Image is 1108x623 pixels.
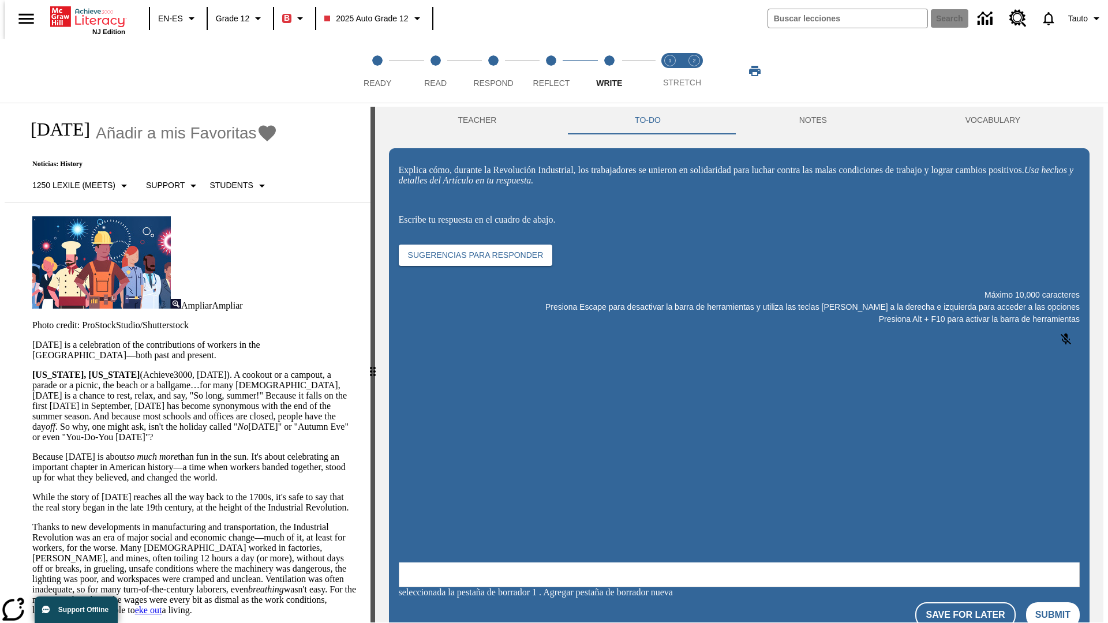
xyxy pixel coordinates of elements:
[158,13,183,25] span: EN-ES
[32,320,357,331] p: Photo credit: ProStockStudio/Shutterstock
[768,9,927,28] input: search field
[424,78,447,88] span: Read
[399,215,1080,225] p: Escribe tu respuesta en el cuadro de abajo.
[211,8,269,29] button: Grado: Grade 12, Elige un grado
[154,8,203,29] button: Language: EN-ES, Selecciona un idioma
[736,61,773,81] button: Imprimir
[237,422,248,431] em: No
[96,123,278,143] button: Añadir a mis Favoritas - Día del Trabajo
[126,452,178,461] em: so much more
[18,119,90,140] h1: [DATE]
[28,175,136,196] button: Seleccione Lexile, 1250 Lexile (Meets)
[32,179,115,192] p: 1250 Lexile (Meets)
[399,289,1080,301] p: Máximo 10,000 caracteres
[5,107,370,617] div: reading
[248,584,284,594] em: breathing
[181,301,212,310] span: Ampliar
[35,596,118,623] button: Support Offline
[473,78,513,88] span: Respond
[146,179,185,192] p: Support
[32,452,357,483] p: Because [DATE] is about than fun in the sun. It's about celebrating an important chapter in Ameri...
[50,4,125,35] div: Portada
[1002,3,1034,34] a: Centro de recursos, Se abrirá en una pestaña nueva.
[320,8,428,29] button: Class: 2025 Auto Grade 12, Selecciona una clase
[205,175,273,196] button: Seleccionar estudiante
[653,39,687,103] button: Stretch Read step 1 of 2
[216,13,249,25] span: Grade 12
[278,8,312,29] button: Boost El color de la clase es rojo. Cambiar el color de la clase.
[399,301,1080,313] p: Presiona Escape para desactivar la barra de herramientas y utiliza las teclas [PERSON_NAME] a la ...
[399,165,1073,185] em: Usa hechos y detalles del Artículo en tu respuesta.
[389,107,566,134] button: Teacher
[692,58,695,63] text: 2
[518,39,585,103] button: Reflect step 4 of 5
[32,370,140,380] strong: [US_STATE], [US_STATE]
[389,107,1090,134] div: Instructional Panel Tabs
[364,78,391,88] span: Ready
[533,78,570,88] span: Reflect
[141,175,205,196] button: Tipo de apoyo, Support
[9,2,43,36] button: Abrir el menú lateral
[32,522,357,616] p: Thanks to new developments in manufacturing and transportation, the Industrial Revolution was an ...
[971,3,1002,35] a: Centro de información
[212,301,242,310] span: Ampliar
[92,28,125,35] span: NJ Edition
[596,78,622,88] span: Write
[171,299,181,309] img: Ampliar
[58,606,108,614] span: Support Offline
[566,107,730,134] button: TO-DO
[370,107,375,622] div: Pulsa la tecla de intro o la barra espaciadora y luego presiona las flechas de derecha e izquierd...
[399,165,1080,186] p: Explica cómo, durante la Revolución Industrial, los trabajadores se unieron en solidaridad para l...
[1052,325,1080,353] button: Haga clic para activar la función de reconocimiento de voz
[1034,3,1064,33] a: Notificaciones
[135,605,162,615] a: eke out
[460,39,527,103] button: Respond step 3 of 5
[5,9,169,20] body: Explica cómo, durante la Revolución Industrial, los trabajadores se unieron en solidaridad para l...
[344,39,411,103] button: Ready step 1 of 5
[399,587,1080,598] div: seleccionada la pestaña de borrador 1 . Agregar pestaña de borrador nueva
[399,313,1080,325] p: Presiona Alt + F10 para activar la barra de herramientas
[402,39,469,103] button: Read step 2 of 5
[18,160,278,168] p: Noticias: History
[32,340,357,361] p: [DATE] is a celebration of the contributions of workers in the [GEOGRAPHIC_DATA]—both past and pr...
[32,492,357,513] p: While the story of [DATE] reaches all the way back to the 1700s, it's safe to say that the real s...
[677,39,711,103] button: Stretch Respond step 2 of 2
[399,245,553,266] button: Sugerencias para responder
[209,179,253,192] p: Students
[1064,8,1108,29] button: Perfil/Configuración
[32,370,357,442] p: (Achieve3000, [DATE]). A cookout or a campout, a parade or a picnic, the beach or a ballgame…for ...
[96,124,257,142] span: Añadir a mis Favoritas
[375,107,1103,622] div: activity
[46,422,55,431] em: off
[576,39,643,103] button: Write step 5 of 5
[284,11,290,25] span: B
[32,216,171,309] img: A banner with a blue background shows an illustrated row of diverse men and women dressed in clot...
[663,78,701,87] span: STRETCH
[668,58,671,63] text: 1
[730,107,896,134] button: NOTES
[1068,13,1088,25] span: Tauto
[324,13,408,25] span: 2025 Auto Grade 12
[896,107,1090,134] button: VOCABULARY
